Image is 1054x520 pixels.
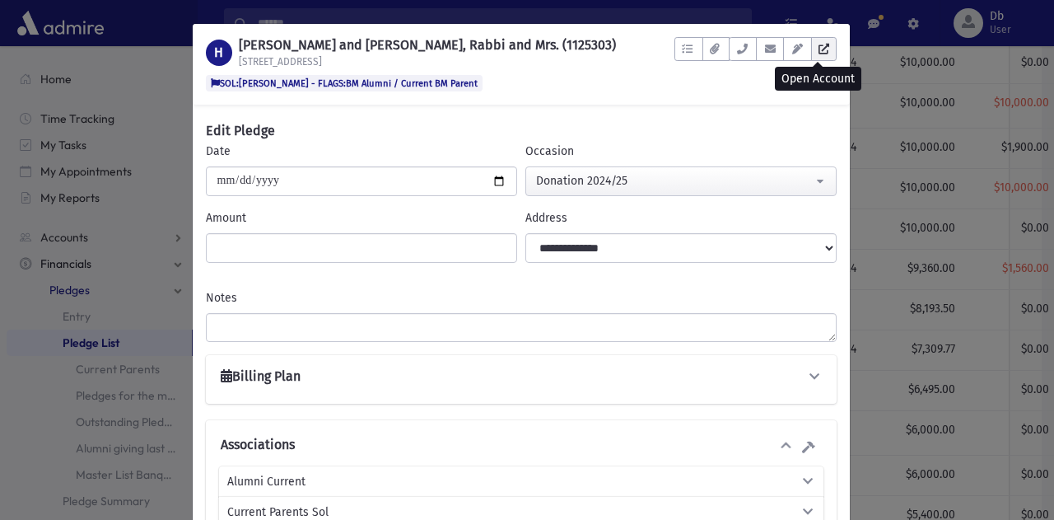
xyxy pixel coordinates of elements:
div: Donation 2024/25 [536,172,813,190]
label: Occasion [525,143,574,160]
label: Amount [206,209,246,227]
label: Notes [206,289,237,307]
button: Email Templates [783,37,811,61]
span: SOL:[PERSON_NAME] - FLAGS:BM Alumni / Current BM Parent [206,75,483,91]
label: Address [525,209,567,227]
div: Open Account [775,67,861,91]
button: Donation 2024/25 [525,166,837,196]
h6: Billing Plan [221,368,301,384]
h6: Associations [221,437,295,452]
button: Alumni Current [226,473,817,490]
h1: [PERSON_NAME] and [PERSON_NAME], Rabbi and Mrs. (1125303) [239,37,616,53]
label: Date [206,143,231,160]
button: Associations [219,437,795,459]
h6: [STREET_ADDRESS] [239,56,616,68]
a: H [PERSON_NAME] and [PERSON_NAME], Rabbi and Mrs. (1125303) [STREET_ADDRESS] [206,37,616,68]
h6: Edit Pledge [206,121,275,141]
div: H [206,40,232,66]
span: Alumni Current [227,473,305,490]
